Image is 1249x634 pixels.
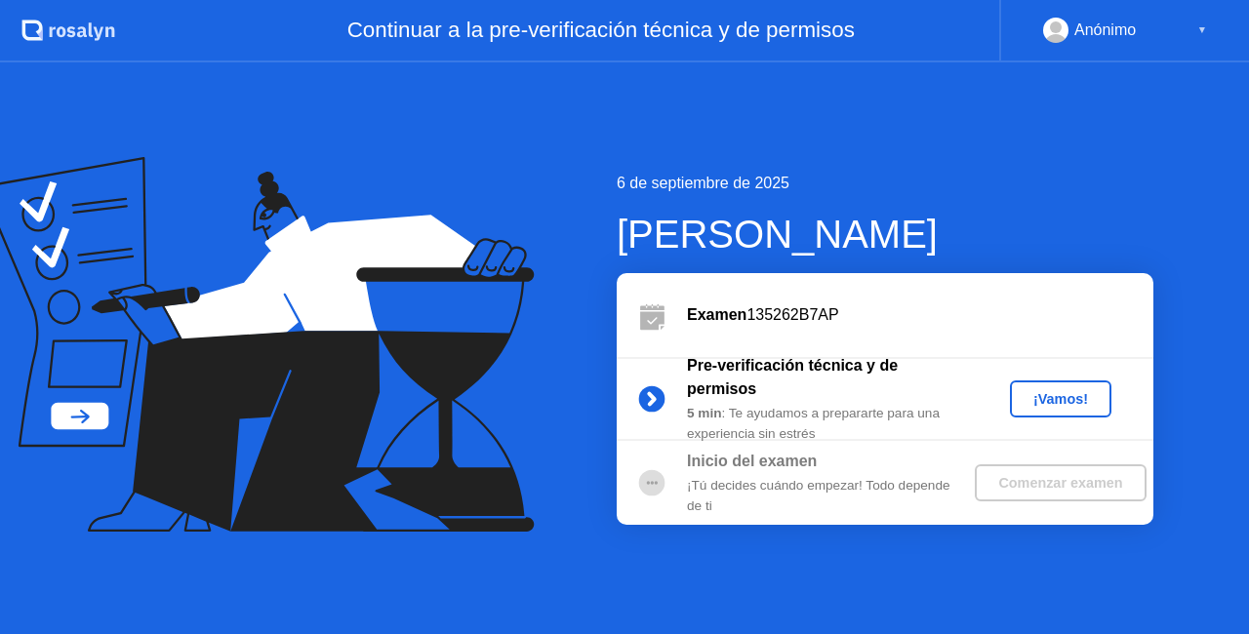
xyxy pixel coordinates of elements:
button: ¡Vamos! [1010,380,1111,417]
button: Comenzar examen [975,464,1146,501]
div: [PERSON_NAME] [617,205,1153,263]
div: : Te ayudamos a prepararte para una experiencia sin estrés [687,404,968,444]
b: Pre-verificación técnica y de permisos [687,357,898,397]
b: Examen [687,306,746,323]
b: Inicio del examen [687,453,817,469]
div: ¡Tú decides cuándo empezar! Todo depende de ti [687,476,968,516]
b: 5 min [687,406,722,420]
div: 6 de septiembre de 2025 [617,172,1153,195]
div: Comenzar examen [983,475,1138,491]
div: 135262B7AP [687,303,1153,327]
div: Anónimo [1074,18,1136,43]
div: ¡Vamos! [1018,391,1104,407]
div: ▼ [1197,18,1207,43]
